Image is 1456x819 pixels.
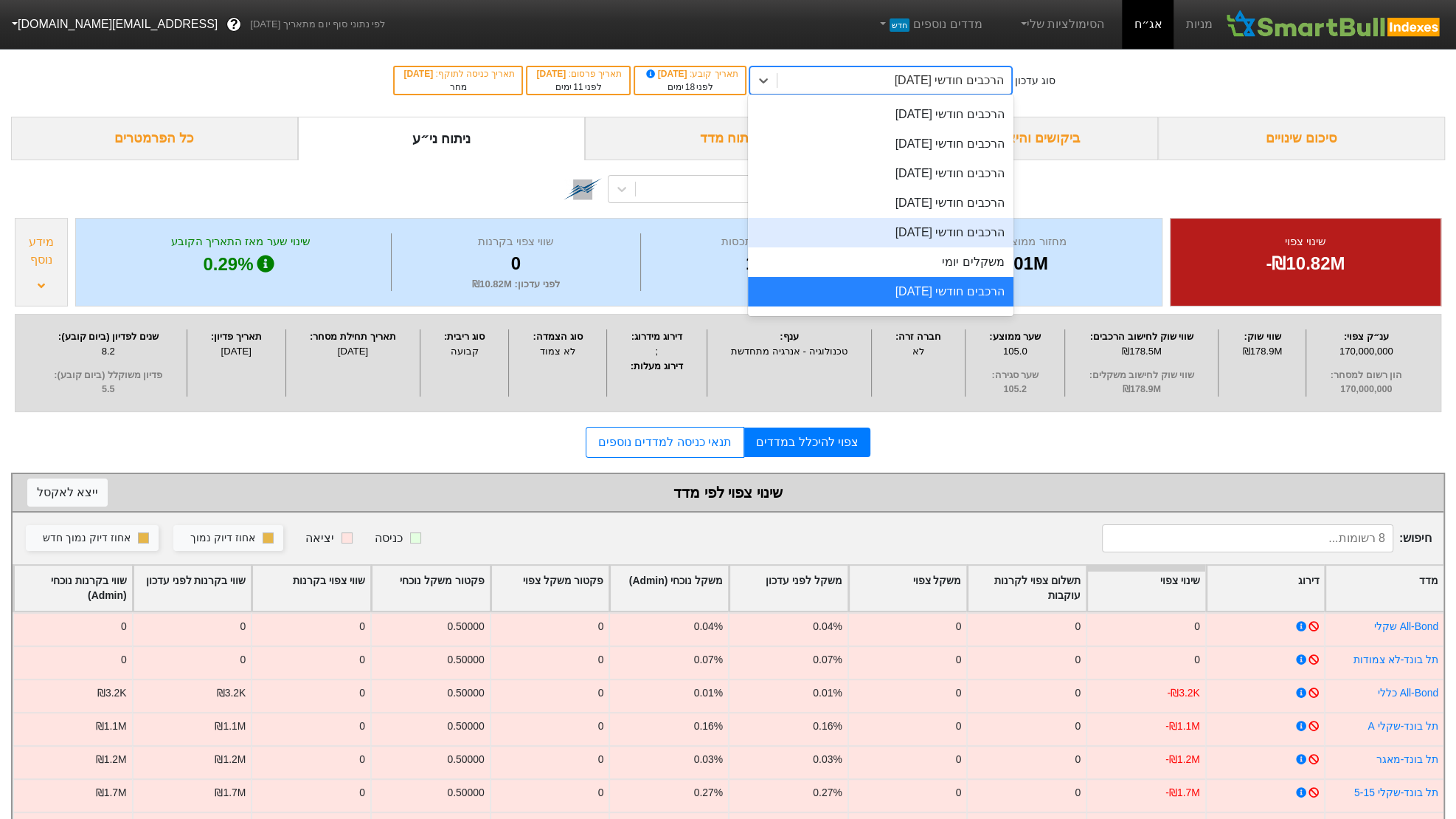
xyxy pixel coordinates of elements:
[598,719,604,734] div: 0
[34,329,182,344] div: שנים לפדיון (ביום קובע) :
[395,277,637,292] div: לפני עדכון : ₪10.82M
[871,117,1158,160] div: ביקושים והיצעים צפויים
[447,752,484,767] div: 0.50000
[513,329,602,344] div: סוג הצמדה :
[956,652,962,668] div: 0
[252,566,370,611] div: Toggle SortBy
[230,15,238,35] span: ?
[969,329,1061,344] div: שער ממוצע :
[645,233,882,250] div: מספר ימי התכסות
[14,566,132,611] div: Toggle SortBy
[1310,383,1422,397] span: 170,000,000
[1194,652,1200,668] div: 0
[895,72,1004,89] div: הרכבים חודשי [DATE]
[748,277,1013,306] div: הרכבים חודשי [DATE]
[34,369,182,383] span: פדיון משוקלל (ביום קובע) :
[402,67,514,80] div: תאריך כניסה לתוקף :
[642,67,738,80] div: תאריך קובע :
[359,752,365,767] div: 0
[871,10,988,39] a: מדדים נוספיםחדש
[748,188,1013,218] div: הרכבים חודשי [DATE]
[1310,369,1422,383] span: הון רשום למסחר :
[134,566,252,611] div: Toggle SortBy
[1075,752,1081,767] div: 0
[694,652,723,668] div: 0.07%
[969,344,1061,359] div: 105.0
[96,719,127,734] div: ₪1.1M
[748,247,1013,277] div: משקלים יומי
[1102,524,1393,552] input: 8 רשומות...
[43,530,131,546] div: אחוז דיוק נמוך חדש
[956,719,962,734] div: 0
[611,344,703,359] div: ;
[813,619,842,634] div: 0.04%
[610,566,728,611] div: Toggle SortBy
[240,652,246,668] div: 0
[748,129,1013,159] div: הרכבים חודשי [DATE]
[34,344,182,359] div: 8.2
[491,566,609,611] div: Toggle SortBy
[1069,383,1214,397] span: ₪178.9M
[1158,117,1445,160] div: סיכום שינויים
[359,619,365,634] div: 0
[598,619,604,634] div: 0
[1310,344,1422,359] div: 170,000,000
[573,82,583,92] span: 11
[290,344,416,359] div: [DATE]
[598,685,604,701] div: 0
[1075,719,1081,734] div: 0
[1165,785,1200,801] div: -₪1.7M
[813,685,842,701] div: 0.01%
[1354,787,1438,798] a: תל בונד-שקלי 5-15
[1189,233,1422,250] div: שינוי צפוי
[536,69,568,79] span: [DATE]
[611,329,703,344] div: דירוג מידרוג :
[890,250,1143,277] div: ₪1.01M
[694,685,723,701] div: 0.01%
[1376,753,1439,765] a: תל בונד-מאגר
[1015,73,1055,89] div: סוג עדכון
[359,685,365,701] div: 0
[372,566,490,611] div: Toggle SortBy
[598,652,604,668] div: 0
[813,652,842,668] div: 0.07%
[424,344,505,359] div: קבועה
[190,530,255,546] div: אחוז דיוק נמוך
[121,619,127,634] div: 0
[97,685,127,701] div: ₪3.2K
[969,383,1061,397] span: 105.2
[611,359,703,374] div: דירוג מעלות :
[711,329,867,344] div: ענף :
[711,344,867,359] div: טכנולוגיה - אנרגיה מתחדשת
[359,719,365,734] div: 0
[598,752,604,767] div: 0
[121,652,127,668] div: 0
[813,785,842,801] div: 0.27%
[564,170,602,208] img: tase link
[890,18,909,32] span: חדש
[298,117,585,160] div: ניתוח ני״ע
[685,82,695,92] span: 18
[1069,344,1214,359] div: ₪178.5M
[424,329,505,344] div: סוג ריבית :
[395,233,637,250] div: שווי צפוי בקרנות
[191,344,282,359] div: [DATE]
[191,329,282,344] div: תאריך פדיון :
[1167,685,1199,701] div: -₪3.2K
[250,17,385,32] span: לפי נתוני סוף יום מתאריך [DATE]
[26,525,159,552] button: אחוז דיוק נמוך חדש
[1374,620,1438,632] a: All-Bond שקלי
[1310,329,1422,344] div: ענ״ק צפוי :
[1075,685,1081,701] div: 0
[1325,566,1443,611] div: Toggle SortBy
[694,619,723,634] div: 0.04%
[1075,619,1081,634] div: 0
[586,427,744,458] a: תנאי כניסה למדדים נוספים
[813,719,842,734] div: 0.16%
[1087,566,1205,611] div: Toggle SortBy
[1353,654,1438,665] a: תל בונד-לא צמודות
[359,785,365,801] div: 0
[956,619,962,634] div: 0
[217,685,246,701] div: ₪3.2K
[729,566,847,611] div: Toggle SortBy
